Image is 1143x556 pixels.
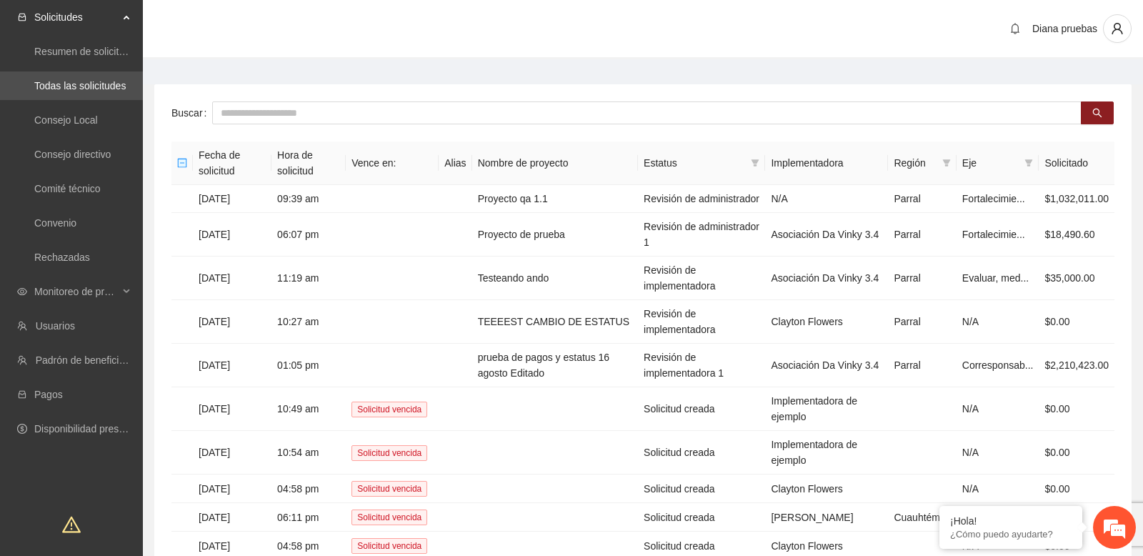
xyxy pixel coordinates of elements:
td: Parral [888,213,956,257]
td: Revisión de implementadora 1 [638,344,765,387]
div: Chatee con nosotros ahora [74,73,240,91]
td: 01:05 pm [271,344,346,387]
td: $0.00 [1039,300,1114,344]
td: N/A [957,387,1039,431]
td: $0.00 [1039,387,1114,431]
td: $0.00 [1039,503,1114,532]
span: Solicitud vencida [351,481,427,497]
td: Solicitud creada [638,475,765,503]
a: Padrón de beneficiarios [36,354,141,366]
span: Eje [962,155,1019,171]
td: Revisión de administrador 1 [638,213,765,257]
a: Pagos [34,389,63,400]
td: Asociación Da Vinky 3.4 [765,213,888,257]
td: $1,032,011.00 [1039,185,1114,213]
span: Evaluar, med... [962,272,1029,284]
span: Monitoreo de proyectos [34,277,119,306]
td: $35,000.00 [1039,257,1114,300]
span: Solicitud vencida [351,538,427,554]
td: 10:49 am [271,387,346,431]
span: user [1104,22,1131,35]
td: [DATE] [193,387,271,431]
td: Revisión de implementadora [638,257,765,300]
p: ¿Cómo puedo ayudarte? [950,529,1072,540]
textarea: Escriba su mensaje y pulse “Intro” [7,390,272,440]
a: Consejo Local [34,114,98,126]
span: search [1092,108,1102,119]
span: filter [942,159,951,167]
td: Implementadora de ejemplo [765,387,888,431]
span: eye [17,287,27,297]
span: inbox [17,12,27,22]
td: N/A [957,431,1039,475]
div: ¡Hola! [950,515,1072,527]
td: TEEEEST CAMBIO DE ESTATUS [472,300,638,344]
a: Todas las solicitudes [34,80,126,91]
td: $2,210,423.00 [1039,344,1114,387]
td: Proyecto de prueba [472,213,638,257]
span: Solicitudes [34,3,119,31]
td: $18,490.60 [1039,213,1114,257]
div: Minimizar ventana de chat en vivo [234,7,269,41]
button: user [1103,14,1132,43]
td: 06:07 pm [271,213,346,257]
span: Región [894,155,936,171]
td: [DATE] [193,503,271,532]
td: Parral [888,344,956,387]
td: Revisión de administrador [638,185,765,213]
button: search [1081,101,1114,124]
td: [DATE] [193,344,271,387]
a: Resumen de solicitudes por aprobar [34,46,195,57]
td: Parral [888,257,956,300]
td: Parral [888,185,956,213]
td: 10:27 am [271,300,346,344]
td: Solicitud creada [638,503,765,532]
td: [DATE] [193,475,271,503]
th: Hora de solicitud [271,142,346,185]
td: N/A [957,475,1039,503]
td: $0.00 [1039,431,1114,475]
th: Alias [439,142,471,185]
td: [DATE] [193,431,271,475]
a: Rechazadas [34,252,90,263]
th: Nombre de proyecto [472,142,638,185]
td: 06:11 pm [271,503,346,532]
span: Solicitud vencida [351,445,427,461]
td: N/A [765,185,888,213]
th: Fecha de solicitud [193,142,271,185]
td: Asociación Da Vinky 3.4 [765,257,888,300]
span: filter [1024,159,1033,167]
td: $0.00 [1039,475,1114,503]
a: Disponibilidad presupuestal [34,423,156,435]
span: minus-square [177,158,187,168]
a: Convenio [34,217,76,229]
span: Estamos en línea. [83,191,197,335]
span: Fortalecimie... [962,193,1025,204]
td: Clayton Flowers [765,475,888,503]
button: bell [1004,17,1027,40]
td: Proyecto qa 1.1 [472,185,638,213]
span: Solicitud vencida [351,510,427,525]
span: Corresponsab... [962,359,1034,371]
th: Solicitado [1039,142,1114,185]
span: filter [748,152,762,174]
span: bell [1004,23,1026,34]
span: Fortalecimie... [962,229,1025,240]
td: 10:54 am [271,431,346,475]
a: Comité técnico [34,183,101,194]
span: filter [1022,152,1036,174]
td: Testeando ando [472,257,638,300]
td: N/A [957,300,1039,344]
span: filter [751,159,759,167]
td: 09:39 am [271,185,346,213]
td: Solicitud creada [638,387,765,431]
td: [DATE] [193,185,271,213]
td: Clayton Flowers [765,300,888,344]
td: prueba de pagos y estatus 16 agosto Editado [472,344,638,387]
span: Estatus [644,155,745,171]
label: Buscar [171,101,212,124]
td: Parral [888,300,956,344]
th: Implementadora [765,142,888,185]
span: Solicitud vencida [351,402,427,417]
th: Vence en: [346,142,439,185]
